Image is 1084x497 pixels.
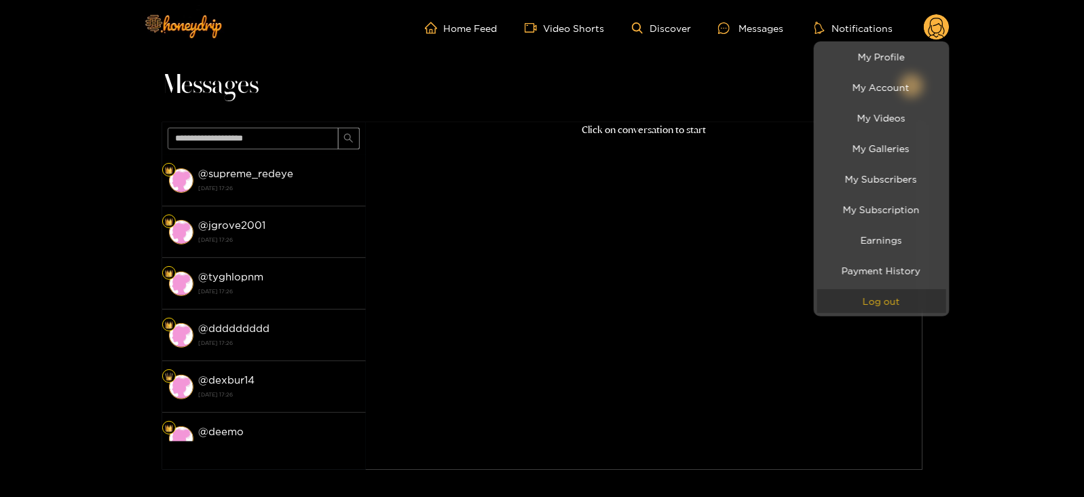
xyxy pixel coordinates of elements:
[817,167,946,191] a: My Subscribers
[817,289,946,313] button: Log out
[817,228,946,252] a: Earnings
[817,75,946,99] a: My Account
[817,45,946,69] a: My Profile
[817,198,946,221] a: My Subscription
[817,259,946,282] a: Payment History
[817,106,946,130] a: My Videos
[817,136,946,160] a: My Galleries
